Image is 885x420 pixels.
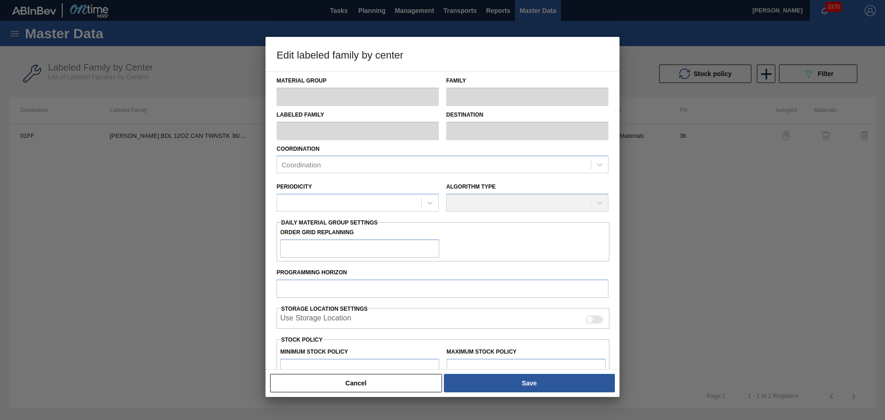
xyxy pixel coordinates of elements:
[277,146,319,152] label: Coordination
[444,374,615,392] button: Save
[281,306,368,312] span: Storage Location Settings
[277,266,608,279] label: Programming Horizon
[277,108,439,122] label: Labeled Family
[270,374,442,392] button: Cancel
[282,161,321,169] div: Coordination
[446,74,608,88] label: Family
[280,349,348,355] label: Minimum Stock Policy
[265,37,619,72] h3: Edit labeled family by center
[280,314,351,325] label: When enabled, the system will display stocks from different storage locations.
[281,337,323,343] label: Stock Policy
[446,183,496,190] label: Algorithm Type
[281,219,378,226] span: Daily Material Group Settings
[277,183,312,190] label: Periodicity
[447,349,517,355] label: Maximum Stock Policy
[446,108,608,122] label: Destination
[277,74,439,88] label: Material Group
[280,226,439,239] label: Order Grid Replanning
